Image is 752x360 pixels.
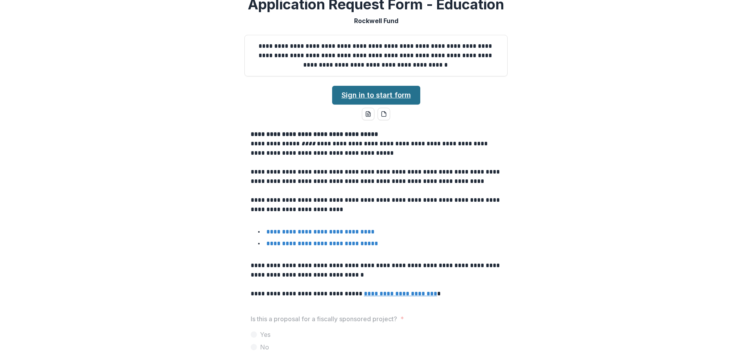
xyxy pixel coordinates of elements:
[362,108,374,120] button: word-download
[354,16,398,25] p: Rockwell Fund
[332,86,420,105] a: Sign in to start form
[260,330,271,339] span: Yes
[378,108,390,120] button: pdf-download
[251,314,397,324] p: Is this a proposal for a fiscally sponsored project?
[260,342,269,352] span: No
